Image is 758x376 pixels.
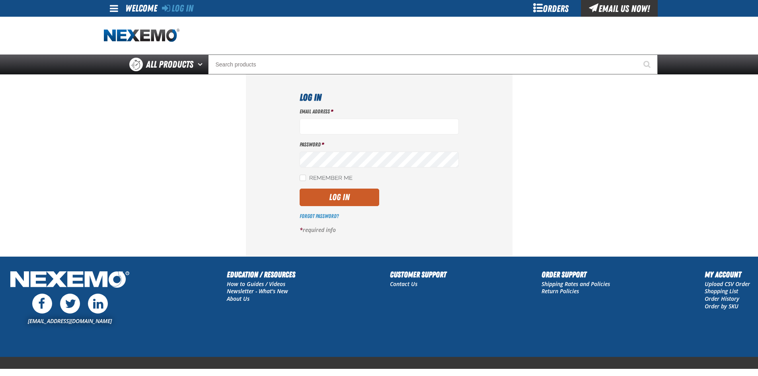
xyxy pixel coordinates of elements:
[542,280,610,288] a: Shipping Rates and Policies
[162,3,193,14] a: Log In
[227,280,285,288] a: How to Guides / Videos
[390,269,446,281] h2: Customer Support
[300,175,306,181] input: Remember Me
[300,175,353,182] label: Remember Me
[300,90,459,105] h1: Log In
[705,280,750,288] a: Upload CSV Order
[300,213,339,219] a: Forgot Password?
[195,55,208,74] button: Open All Products pages
[705,295,739,302] a: Order History
[542,287,579,295] a: Return Policies
[104,29,179,43] img: Nexemo logo
[705,302,739,310] a: Order by SKU
[300,108,459,115] label: Email Address
[705,269,750,281] h2: My Account
[104,29,179,43] a: Home
[705,287,738,295] a: Shopping List
[300,226,459,234] p: required info
[390,280,417,288] a: Contact Us
[227,269,295,281] h2: Education / Resources
[300,141,459,148] label: Password
[227,295,249,302] a: About Us
[542,269,610,281] h2: Order Support
[208,55,658,74] input: Search
[227,287,288,295] a: Newsletter - What's New
[638,55,658,74] button: Start Searching
[8,269,132,292] img: Nexemo Logo
[300,189,379,206] button: Log In
[28,317,112,325] a: [EMAIL_ADDRESS][DOMAIN_NAME]
[146,57,193,72] span: All Products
